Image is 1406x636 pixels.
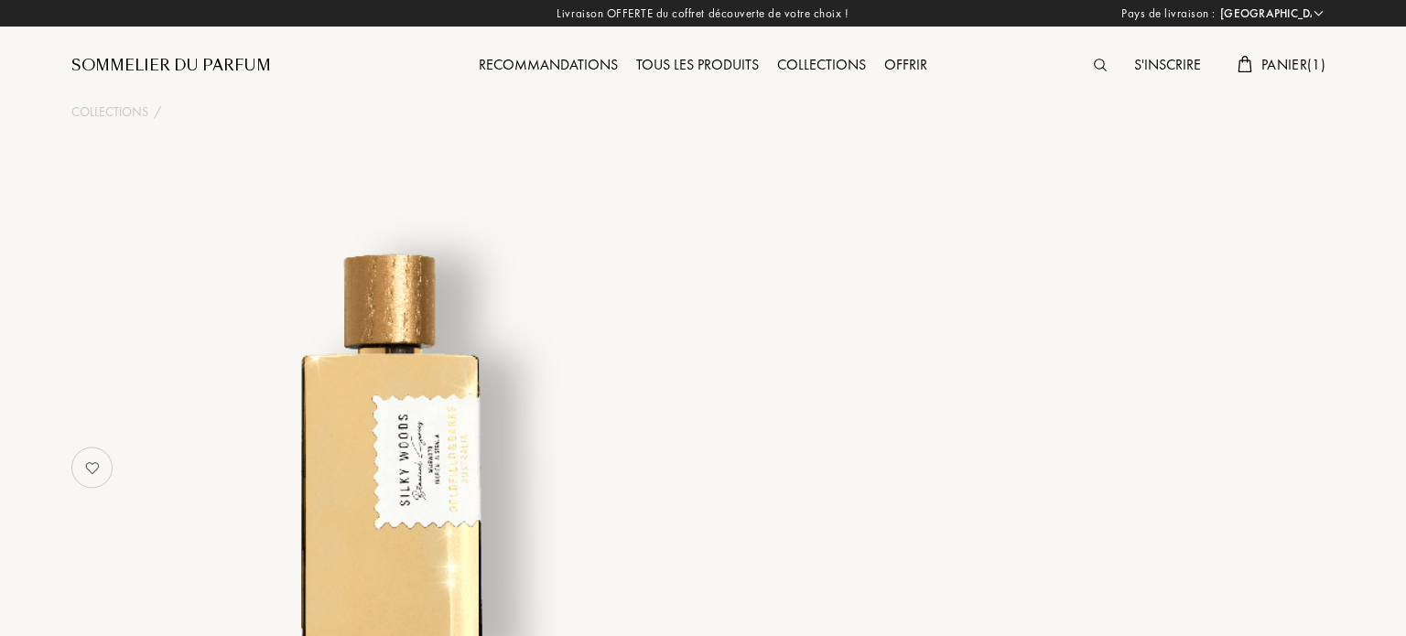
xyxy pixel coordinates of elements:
[875,55,936,74] a: Offrir
[1094,59,1107,71] img: search_icn.svg
[768,54,875,78] div: Collections
[154,102,161,122] div: /
[74,449,111,486] img: no_like_p.png
[1125,54,1210,78] div: S'inscrire
[768,55,875,74] a: Collections
[1125,55,1210,74] a: S'inscrire
[71,55,271,77] a: Sommelier du Parfum
[627,55,768,74] a: Tous les produits
[875,54,936,78] div: Offrir
[71,102,148,122] a: Collections
[470,55,627,74] a: Recommandations
[1261,55,1325,74] span: Panier ( 1 )
[627,54,768,78] div: Tous les produits
[1121,5,1216,23] span: Pays de livraison :
[470,54,627,78] div: Recommandations
[1238,56,1252,72] img: cart.svg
